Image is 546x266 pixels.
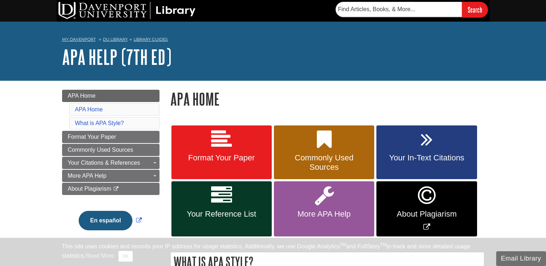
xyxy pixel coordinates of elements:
h1: APA Home [170,90,484,108]
a: My Davenport [62,36,96,43]
button: Close [118,251,132,262]
a: Link opens in new window [376,181,477,236]
a: More APA Help [62,170,160,182]
span: Commonly Used Sources [279,153,369,172]
a: Library Guides [134,37,168,42]
a: APA Help (7th Ed) [62,46,171,68]
a: Read More [86,253,114,259]
a: Your Citations & References [62,157,160,169]
a: About Plagiarism [62,183,160,195]
span: About Plagiarism [382,209,471,219]
div: Guide Page Menu [62,90,160,243]
input: Search [462,2,488,17]
span: More APA Help [279,209,369,219]
span: Your Reference List [177,209,266,219]
img: DU Library [58,2,196,19]
a: More APA Help [274,181,374,236]
span: About Plagiarism [68,186,112,192]
span: APA Home [68,93,96,99]
a: Format Your Paper [62,131,160,143]
button: Email Library [496,251,546,266]
a: DU Library [103,37,128,42]
span: Commonly Used Sources [68,147,133,153]
a: Your Reference List [171,181,272,236]
a: Your In-Text Citations [376,125,477,179]
a: APA Home [62,90,160,102]
a: Format Your Paper [171,125,272,179]
a: Commonly Used Sources [62,144,160,156]
nav: breadcrumb [62,35,484,46]
input: Find Articles, Books, & More... [336,2,462,17]
button: En español [79,211,132,230]
span: Your In-Text Citations [382,153,471,163]
span: Your Citations & References [68,160,140,166]
a: APA Home [75,106,103,112]
a: Link opens in new window [77,217,144,223]
span: Format Your Paper [177,153,266,163]
i: This link opens in a new window [113,187,119,191]
span: More APA Help [68,173,106,179]
span: Format Your Paper [68,134,116,140]
form: Searches DU Library's articles, books, and more [336,2,488,17]
a: What is APA Style? [75,120,124,126]
a: Commonly Used Sources [274,125,374,179]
